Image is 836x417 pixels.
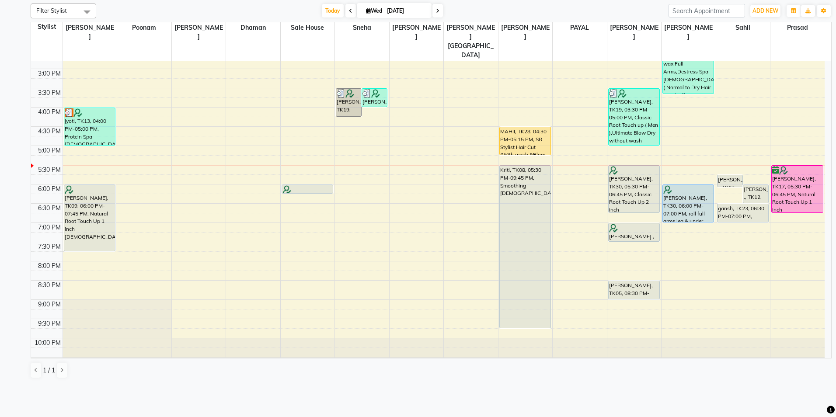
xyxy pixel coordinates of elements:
[752,7,778,14] span: ADD NEW
[718,204,768,222] div: gansh, TK23, 06:30 PM-07:00 PM, Seniour Kids Hair Cut ( Boy )
[553,22,607,33] span: PAYAL
[662,22,716,42] span: [PERSON_NAME]
[669,4,745,17] input: Search Appointment
[335,22,389,33] span: Sneha
[743,185,768,203] div: [PERSON_NAME] ., TK12, 06:00 PM-06:30 PM, Seniour Hair Cut with Wash ( Men )
[364,7,384,14] span: Wed
[500,127,550,155] div: MAHII, TK28, 04:30 PM-05:15 PM, SR Stylist Hair Cut (With wash &Blow Dry [DEMOGRAPHIC_DATA] )
[609,223,659,241] div: [PERSON_NAME] , TK26, 07:00 PM-07:30 PM, Straight Blow Dry with wash
[36,204,63,213] div: 6:30 PM
[498,22,553,42] span: [PERSON_NAME]
[172,22,226,42] span: [PERSON_NAME]
[322,4,344,17] span: Today
[36,184,63,194] div: 6:00 PM
[36,281,63,290] div: 8:30 PM
[663,185,714,222] div: [PERSON_NAME], TK30, 06:00 PM-07:00 PM, roll full arms leg & under (₹1500)
[64,108,115,145] div: jyoti, TK13, 04:00 PM-05:00 PM, Protein Spa [DEMOGRAPHIC_DATA]
[33,338,63,347] div: 10:00 PM
[281,22,335,33] span: Sale House
[609,166,659,212] div: [PERSON_NAME], TK30, 05:30 PM-06:45 PM, Classic Root Touch Up 2 inch [DEMOGRAPHIC_DATA]
[36,165,63,174] div: 5:30 PM
[384,4,428,17] input: 2025-09-03
[36,146,63,155] div: 5:00 PM
[716,22,770,33] span: Sahil
[36,69,63,78] div: 3:00 PM
[226,22,280,33] span: Dhaman
[444,22,498,61] span: [PERSON_NAME][GEOGRAPHIC_DATA]
[500,166,550,328] div: Kriti, TK08, 05:30 PM-09:45 PM, Smoothing [DEMOGRAPHIC_DATA]
[36,88,63,97] div: 3:30 PM
[36,108,63,117] div: 4:00 PM
[718,175,742,187] div: [PERSON_NAME] ., TK12, 05:45 PM-06:05 PM, Clean Shaving (Men )
[609,89,659,145] div: [PERSON_NAME], TK19, 03:30 PM-05:00 PM, Classic Root Touch up ( Men ),Ultimate Blow Dry without wash
[36,223,63,232] div: 7:00 PM
[609,281,659,299] div: [PERSON_NAME], TK05, 08:30 PM-09:00 PM, Wash & Plain dry (upto waist)
[282,185,333,193] div: [PERSON_NAME], TK06, 06:00 PM-06:15 PM, Protein Spa [DEMOGRAPHIC_DATA]
[36,300,63,309] div: 9:00 PM
[36,261,63,271] div: 8:00 PM
[390,22,444,42] span: [PERSON_NAME]
[64,185,115,251] div: [PERSON_NAME], TK09, 06:00 PM-07:45 PM, Natural Root Touch Up 1 inch [DEMOGRAPHIC_DATA]
[770,22,825,33] span: Prasad
[63,22,117,42] span: [PERSON_NAME]
[36,319,63,328] div: 9:30 PM
[36,127,63,136] div: 4:30 PM
[362,89,387,107] div: [PERSON_NAME], TK19, 03:30 PM-04:00 PM, Classic Pedicure
[43,366,55,375] span: 1 / 1
[772,166,823,212] div: [PERSON_NAME], TK17, 05:30 PM-06:45 PM, Natural Root Touch Up 1 inch [DEMOGRAPHIC_DATA]
[31,22,63,31] div: Stylist
[33,358,63,367] div: 10:30 PM
[750,5,780,17] button: ADD NEW
[36,7,67,14] span: Filter Stylist
[117,22,171,33] span: Poonam
[607,22,662,42] span: [PERSON_NAME]
[336,89,361,116] div: [PERSON_NAME], TK19, 03:30 PM-04:15 PM, Paraffin Pedicure (₹600)
[36,242,63,251] div: 7:30 PM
